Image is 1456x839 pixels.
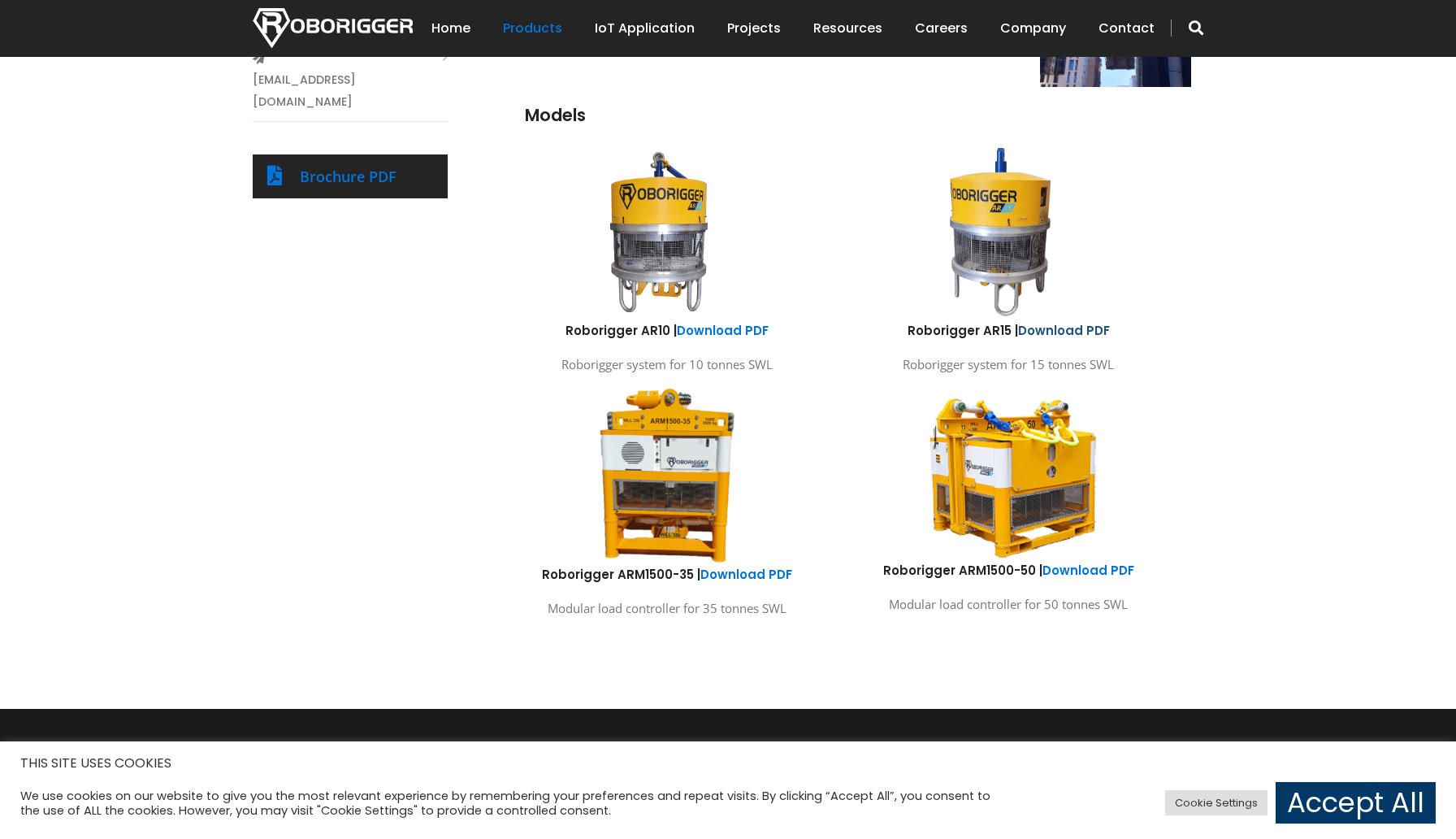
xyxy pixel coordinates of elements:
a: Accept All [1276,782,1436,824]
a: Download PDF [1018,322,1110,339]
h5: THIS SITE USES COOKIES [20,753,1436,774]
p: Roborigger system for 15 tonnes SWL [850,354,1167,376]
a: Brochure PDF [300,167,396,186]
a: [EMAIL_ADDRESS][DOMAIN_NAME] [253,69,448,113]
p: Roborigger system for 10 tonnes SWL [509,354,825,376]
h6: Roborigger ARM1500-50 | [850,562,1167,579]
a: IoT Application [595,3,695,54]
a: Company [1000,3,1066,54]
a: Careers [915,3,968,54]
h6: Roborigger ARM1500-35 | [509,566,825,583]
p: Modular load controller for 35 tonnes SWL [509,598,825,619]
a: Home [431,3,470,54]
h3: Models [525,103,1191,127]
a: Resources [813,3,882,54]
a: Projects [727,3,781,54]
a: Download PDF [677,322,769,339]
h6: Roborigger AR10 | [509,322,825,339]
div: We use cookies on our website to give you the most relevant experience by remembering your prefer... [20,789,1011,818]
a: Download PDF [700,566,792,583]
a: Products [503,3,562,54]
img: Nortech [253,8,413,48]
h6: Roborigger AR15 | [850,322,1167,339]
a: Cookie Settings [1165,790,1267,815]
a: Download PDF [1042,562,1134,579]
a: Contact [1098,3,1155,54]
p: Modular load controller for 50 tonnes SWL [850,593,1167,615]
